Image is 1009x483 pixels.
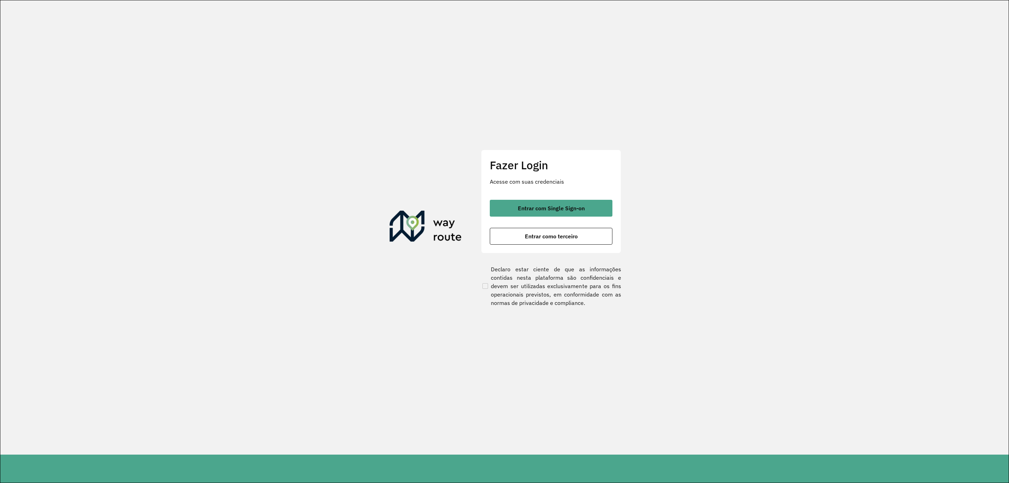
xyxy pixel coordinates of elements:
button: button [490,228,612,245]
label: Declaro estar ciente de que as informações contidas nesta plataforma são confidenciais e devem se... [481,265,621,307]
h2: Fazer Login [490,158,612,172]
span: Entrar com Single Sign-on [518,205,585,211]
p: Acesse com suas credenciais [490,177,612,186]
span: Entrar como terceiro [525,233,578,239]
button: button [490,200,612,217]
img: Roteirizador AmbevTech [390,211,462,244]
